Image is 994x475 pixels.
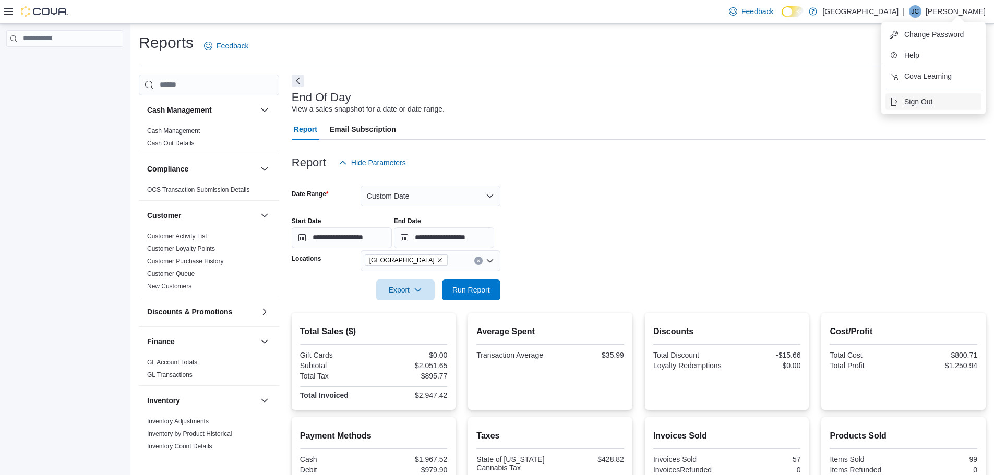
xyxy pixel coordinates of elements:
input: Press the down key to open a popover containing a calendar. [292,227,392,248]
div: Customer [139,230,279,297]
div: InvoicesRefunded [653,466,725,474]
p: [GEOGRAPHIC_DATA] [822,5,899,18]
span: Export [382,279,428,300]
label: Date Range [292,190,329,198]
div: Gift Cards [300,351,372,359]
h3: Inventory [147,395,180,406]
button: Open list of options [486,257,494,265]
div: $979.90 [376,466,447,474]
a: Cash Management [147,127,200,135]
button: Discounts & Promotions [147,307,256,317]
div: Total Cost [830,351,901,359]
span: Customer Queue [147,270,195,278]
a: GL Transactions [147,371,193,379]
div: Subtotal [300,361,372,370]
a: Customer Activity List [147,233,207,240]
nav: Complex example [6,49,123,74]
span: Change Password [904,29,964,40]
a: Customer Purchase History [147,258,224,265]
a: OCS Transaction Submission Details [147,186,250,193]
div: 0 [906,466,977,474]
span: Sign Out [904,96,932,107]
a: New Customers [147,283,191,290]
button: Change Password [885,26,981,43]
a: Feedback [725,1,777,22]
div: View a sales snapshot for a date or date range. [292,104,445,115]
a: Customer Loyalty Points [147,245,215,252]
span: [GEOGRAPHIC_DATA] [369,255,435,265]
p: [PERSON_NAME] [926,5,986,18]
h3: Cash Management [147,105,212,115]
label: Locations [292,254,321,263]
button: Run Report [442,279,500,300]
span: JC [912,5,919,18]
h3: Report [292,156,326,169]
div: Compliance [139,184,279,200]
div: $2,051.65 [376,361,447,370]
div: Total Tax [300,372,372,380]
h2: Taxes [476,430,624,442]
span: Hide Parameters [351,157,406,168]
span: Green City [365,254,448,266]
div: Jill Caprio [909,5,921,18]
img: Cova [21,6,68,17]
div: $0.00 [376,351,447,359]
span: Cash Out Details [147,139,195,148]
a: Customer Queue [147,270,195,277]
div: Total Discount [653,351,725,359]
span: Feedback [217,41,248,51]
button: Finance [147,336,256,347]
div: State of [US_STATE] Cannabis Tax [476,455,548,472]
span: Email Subscription [330,119,396,140]
h3: End Of Day [292,91,351,104]
div: $895.77 [376,372,447,380]
button: Next [292,75,304,87]
button: Hide Parameters [334,152,410,173]
h3: Customer [147,210,181,221]
span: Inventory by Product Historical [147,430,232,438]
span: Help [904,50,919,60]
button: Help [885,47,981,64]
input: Dark Mode [782,6,804,17]
a: Inventory Adjustments [147,418,209,425]
span: Customer Activity List [147,232,207,240]
label: Start Date [292,217,321,225]
div: $428.82 [553,455,624,464]
div: 57 [729,455,800,464]
div: Invoices Sold [653,455,725,464]
a: Inventory Count Details [147,443,212,450]
div: Items Refunded [830,466,901,474]
a: Cash Out Details [147,140,195,147]
button: Finance [258,335,271,348]
button: Cash Management [147,105,256,115]
h2: Invoices Sold [653,430,801,442]
h3: Compliance [147,164,188,174]
div: $0.00 [729,361,800,370]
div: Finance [139,356,279,385]
h2: Discounts [653,325,801,338]
span: New Customers [147,282,191,290]
span: Dark Mode [782,17,782,18]
button: Customer [147,210,256,221]
h2: Total Sales ($) [300,325,448,338]
h2: Products Sold [830,430,977,442]
a: Feedback [200,35,253,56]
span: Customer Loyalty Points [147,245,215,253]
input: Press the down key to open a popover containing a calendar. [394,227,494,248]
div: $1,250.94 [906,361,977,370]
span: Inventory Adjustments [147,417,209,425]
button: Custom Date [361,186,500,206]
div: $1,967.52 [376,455,447,464]
button: Cash Management [258,104,271,116]
span: Cova Learning [904,71,952,81]
p: | [903,5,905,18]
div: 99 [906,455,977,464]
div: Items Sold [830,455,901,464]
span: GL Account Totals [147,358,197,367]
div: $800.71 [906,351,977,359]
button: Sign Out [885,93,981,110]
button: Customer [258,209,271,222]
h3: Discounts & Promotions [147,307,232,317]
